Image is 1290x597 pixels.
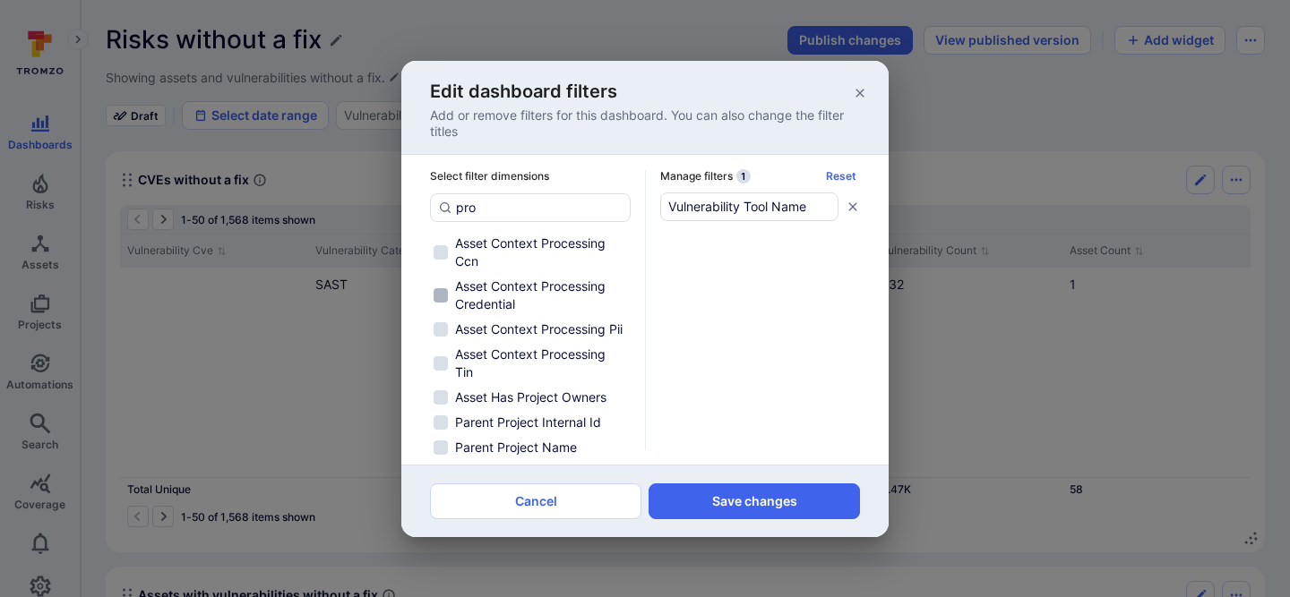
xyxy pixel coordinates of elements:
[455,235,627,270] span: Asset Context Processing Ccn
[430,79,617,107] span: Edit dashboard filters
[649,483,860,519] button: Save changes
[455,464,562,482] span: Parent Project Uid
[455,320,623,338] span: Asset Context Processing Pii
[455,414,601,431] span: Parent Project Internal Id
[455,388,606,406] span: Asset Has Project Owners
[736,169,751,183] span: 1
[660,192,839,221] div: Dimension: Vulnerability Tool Name
[430,483,641,519] button: Cancel
[455,345,627,381] span: Asset Context Processing Tin
[660,169,733,183] span: Manage filters
[456,199,623,217] input: Search dimension
[455,439,577,456] span: Parent Project Name
[822,169,860,183] button: Reset
[430,107,874,140] span: Add or remove filters for this dashboard. You can also change the filter titles
[455,277,627,313] span: Asset Context Processing Credential
[430,169,631,183] span: Select filter dimensions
